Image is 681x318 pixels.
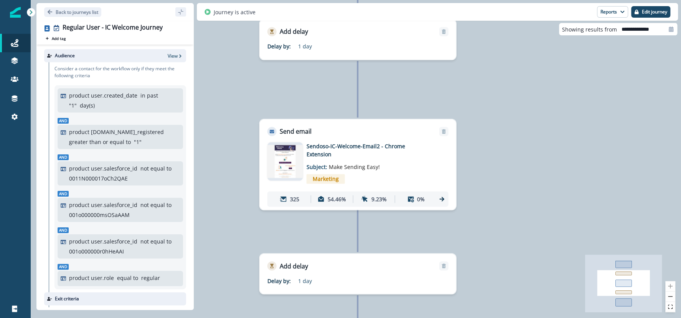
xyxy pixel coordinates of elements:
[168,53,183,59] button: View
[307,142,429,158] p: Sendoso-IC-Welcome-Email2 - Chrome Extension
[417,195,425,203] p: 0%
[597,6,628,18] button: Reports
[69,201,137,209] p: product user.salesforce_id
[55,52,75,59] p: Audience
[69,91,137,99] p: product user.created_date
[267,277,298,285] p: Delay by:
[69,211,130,219] p: 001o000000msOSaAAM
[56,9,98,15] p: Back to journeys list
[371,195,386,203] p: 9.23%
[69,128,164,136] p: product [DOMAIN_NAME]_registered
[562,25,617,33] p: Showing results from
[58,191,69,197] span: And
[58,118,69,124] span: And
[63,24,163,32] div: Regular User - IC Welcome Journey
[280,261,308,270] p: Add delay
[10,7,21,18] img: Inflection
[329,163,380,171] span: Make Sending Easy!
[328,195,346,203] p: 54.46%
[58,154,69,160] span: And
[168,53,178,59] p: View
[69,237,137,245] p: product user.salesforce_id
[259,253,457,294] div: Add delayRemoveDelay by:1 day
[280,127,312,136] p: Send email
[80,101,95,109] p: day(s)
[55,295,79,302] p: Exit criteria
[54,65,186,79] p: Consider a contact for the workflow only if they meet the following criteria
[58,264,69,270] span: And
[140,237,171,245] p: not equal to
[665,291,675,302] button: zoom out
[298,277,394,285] p: 1 day
[140,164,171,172] p: not equal to
[140,201,171,209] p: not equal to
[259,19,457,60] div: Add delayRemoveDelay by:1 day
[631,6,670,18] button: Edit journey
[69,174,128,182] p: 0011N000017oCh2QAE
[69,247,124,255] p: 001o000000r0hHeAAI
[307,158,402,171] p: Subject:
[642,9,667,15] p: Edit journey
[141,274,160,282] p: regular
[69,274,114,282] p: product user.role
[267,145,303,178] img: email asset unavailable
[665,302,675,312] button: fit view
[134,138,142,146] p: " 1 "
[69,164,137,172] p: product user.salesforce_id
[175,7,186,17] button: sidebar collapse toggle
[69,101,77,109] p: " 1 "
[44,35,67,41] button: Add tag
[52,36,66,41] p: Add tag
[44,7,101,17] button: Go back
[214,8,256,16] p: Journey is active
[69,138,131,146] p: greater than or equal to
[267,42,298,50] p: Delay by:
[117,274,138,282] p: equal to
[140,91,158,99] p: in past
[58,227,69,233] span: And
[290,195,299,203] p: 325
[298,42,394,50] p: 1 day
[280,27,308,36] p: Add delay
[259,119,457,210] div: Send emailRemoveemail asset unavailableSendoso-IC-Welcome-Email2 - Chrome ExtensionSubject: Make ...
[307,174,345,184] span: Marketing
